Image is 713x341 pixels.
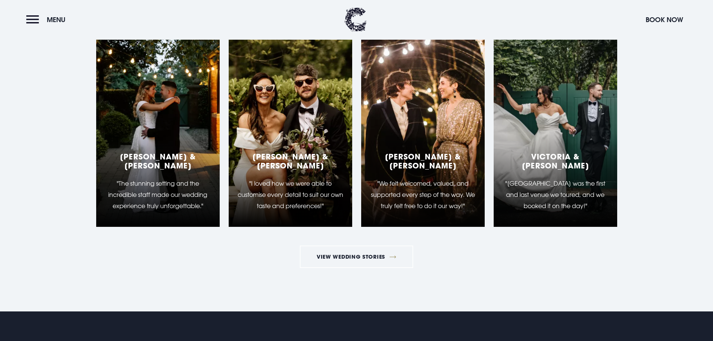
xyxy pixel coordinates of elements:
[238,178,343,212] p: "I loved how we were able to customise every detail to suit our own taste and preferences!"
[494,40,617,227] a: Victoria & [PERSON_NAME] "[GEOGRAPHIC_DATA] was the first and last venue we toured, and we booked...
[26,12,69,28] button: Menu
[344,7,367,32] img: Clandeboye Lodge
[105,152,211,170] h5: [PERSON_NAME] & [PERSON_NAME]
[300,246,414,268] a: View Wedding Stories
[105,178,211,212] p: "The stunning setting and the incredible staff made our wedding experience truly unforgettable."
[503,178,608,212] p: "[GEOGRAPHIC_DATA] was the first and last venue we toured, and we booked it on the day!"
[642,12,687,28] button: Book Now
[503,152,608,170] h5: Victoria & [PERSON_NAME]
[47,15,65,24] span: Menu
[229,40,352,227] a: [PERSON_NAME] & [PERSON_NAME] "I loved how we were able to customise every detail to suit our own...
[361,40,485,227] a: [PERSON_NAME] & [PERSON_NAME] "We felt welcomed, valued, and supported every step of the way. We ...
[370,178,476,212] p: "We felt welcomed, valued, and supported every step of the way. We truly felt free to do it our w...
[238,152,343,170] h5: [PERSON_NAME] & [PERSON_NAME]
[96,40,220,227] a: [PERSON_NAME] & [PERSON_NAME] "The stunning setting and the incredible staff made our wedding exp...
[370,152,476,170] h5: [PERSON_NAME] & [PERSON_NAME]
